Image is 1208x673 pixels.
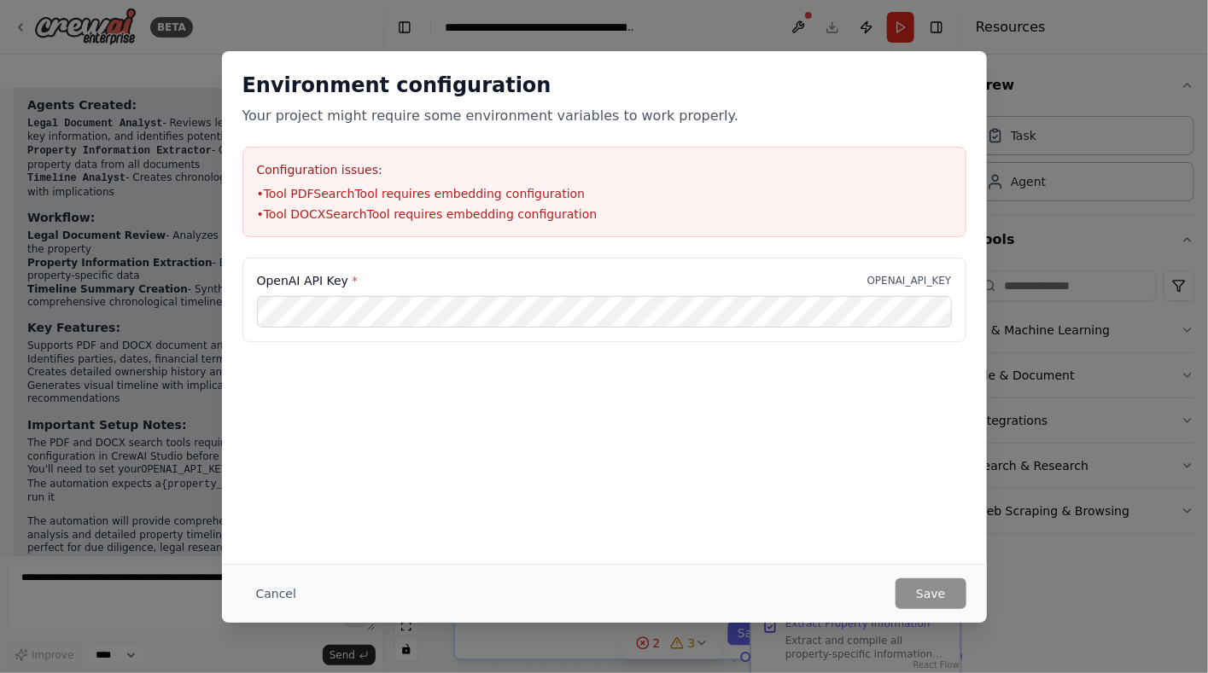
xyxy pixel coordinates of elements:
h3: Configuration issues: [257,161,952,178]
button: Save [896,578,966,609]
h2: Environment configuration [242,72,966,99]
label: OpenAI API Key [257,272,359,289]
li: • Tool DOCXSearchTool requires embedding configuration [257,206,952,223]
button: Cancel [242,578,310,609]
p: Your project might require some environment variables to work properly. [242,106,966,126]
li: • Tool PDFSearchTool requires embedding configuration [257,185,952,202]
p: OPENAI_API_KEY [867,274,952,287]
